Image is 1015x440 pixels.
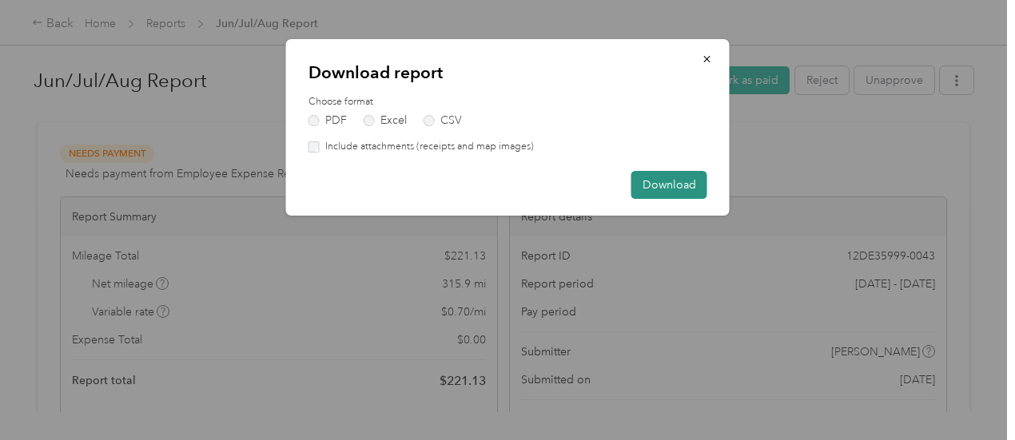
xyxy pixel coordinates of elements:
label: Choose format [308,95,707,109]
label: PDF [308,115,347,126]
iframe: Everlance-gr Chat Button Frame [925,351,1015,440]
label: Excel [364,115,407,126]
p: Download report [308,61,707,84]
label: Include attachments (receipts and map images) [320,140,534,154]
label: CSV [424,115,462,126]
button: Download [631,171,707,199]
